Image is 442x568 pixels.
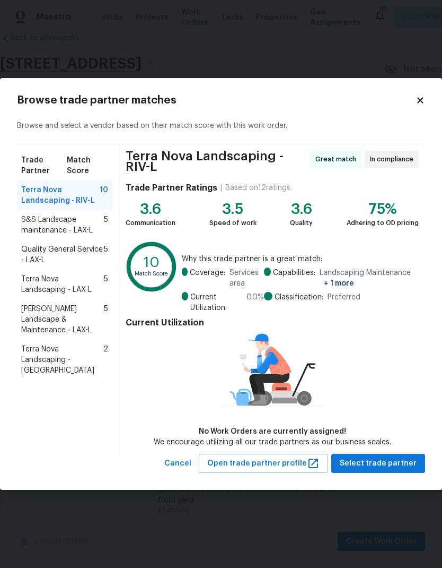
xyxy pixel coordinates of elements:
[324,280,354,287] span: + 1 more
[275,292,323,303] span: Classification:
[370,154,418,165] span: In compliance
[100,185,108,206] span: 10
[347,204,419,214] div: 75%
[160,454,196,474] button: Cancel
[21,344,103,376] span: Terra Nova Landscaping - [GEOGRAPHIC_DATA]
[190,292,242,313] span: Current Utilization:
[21,155,67,176] span: Trade Partner
[273,268,315,289] span: Capabilities:
[21,274,104,295] span: Terra Nova Landscaping - LAX-L
[320,268,419,289] span: Landscaping Maintenance
[229,268,264,289] span: Services area
[164,457,191,470] span: Cancel
[17,108,425,144] div: Browse and select a vendor based on their match score with this work order.
[126,204,175,214] div: 3.6
[190,268,225,289] span: Coverage:
[290,218,313,228] div: Quality
[126,218,175,228] div: Communication
[290,204,313,214] div: 3.6
[207,457,320,470] span: Open trade partner profile
[331,454,425,474] button: Select trade partner
[315,154,360,165] span: Great match
[126,317,419,328] h4: Current Utilization
[104,274,108,295] span: 5
[154,437,391,447] div: We encourage utilizing all our trade partners as our business scales.
[340,457,417,470] span: Select trade partner
[104,244,108,265] span: 5
[21,304,104,335] span: [PERSON_NAME] Landscape & Maintenance - LAX-L
[328,292,360,303] span: Preferred
[103,344,108,376] span: 2
[144,255,160,269] text: 10
[126,151,307,172] span: Terra Nova Landscaping - RIV-L
[209,218,257,228] div: Speed of work
[182,254,419,264] span: Why this trade partner is a great match:
[217,183,225,193] div: |
[17,95,416,106] h2: Browse trade partner matches
[67,155,108,176] span: Match Score
[246,292,264,313] span: 0.0 %
[135,271,169,277] text: Match Score
[199,454,328,474] button: Open trade partner profile
[225,183,290,193] div: Based on 12 ratings
[104,214,108,236] span: 5
[104,304,108,335] span: 5
[126,183,217,193] h4: Trade Partner Ratings
[347,218,419,228] div: Adhering to OD pricing
[209,204,257,214] div: 3.5
[21,185,100,206] span: Terra Nova Landscaping - RIV-L
[21,244,104,265] span: Quality General Service - LAX-L
[154,426,391,437] div: No Work Orders are currently assigned!
[21,214,104,236] span: S&S Landscape maintenance - LAX-L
